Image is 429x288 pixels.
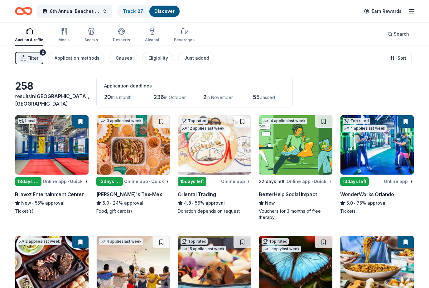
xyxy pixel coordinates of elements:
[192,201,194,206] span: •
[178,199,252,207] div: 56% approval
[178,52,214,64] button: Just added
[96,191,162,198] div: [PERSON_NAME]'s Tex-Mex
[203,94,206,100] span: 2
[21,199,31,207] span: New
[48,52,104,64] button: Application methods
[96,199,170,207] div: 24% approval
[259,115,333,221] a: Image for BetterHelp Social Impact14 applieslast week22 days leftOnline app•QuickBetterHelp Socia...
[253,94,260,100] span: 55
[15,25,43,46] button: Auction & raffle
[15,191,84,198] div: Bravoz Entertainment Center
[262,238,289,245] div: Top rated
[178,115,251,175] img: Image for Oriental Trading
[15,93,89,107] span: in
[311,179,313,184] span: •
[15,115,89,175] img: Image for Bravoz Entertainment Center
[96,177,123,186] div: 13 days left
[184,54,209,62] div: Just added
[340,191,394,198] div: WonderWorks Orlando
[84,37,98,42] div: Snacks
[116,54,132,62] div: Causes
[58,37,70,42] div: Meals
[164,95,186,100] span: in October
[40,49,46,56] div: 2
[262,246,301,252] div: 1 apply last week
[265,199,275,207] span: New
[181,238,208,245] div: Top rated
[148,54,168,62] div: Eligibility
[346,199,353,207] span: 5.0
[154,8,175,14] a: Discover
[124,177,170,185] div: Online app Quick
[262,118,307,124] div: 14 applies last week
[99,118,143,124] div: 3 applies last week
[287,177,333,185] div: Online app Quick
[109,52,137,64] button: Causes
[97,115,170,175] img: Image for Chuy's Tex-Mex
[383,28,414,40] button: Search
[340,115,414,175] img: Image for WonderWorks Orlando
[58,25,70,46] button: Meals
[178,191,216,198] div: Oriental Trading
[260,95,275,100] span: passed
[354,201,356,206] span: •
[384,177,414,185] div: Online app
[15,177,41,186] div: 13 days left
[398,54,406,62] span: Sort
[259,178,285,185] div: 22 days left
[96,115,170,214] a: Image for Chuy's Tex-Mex3 applieslast week13days leftOnline app•Quick[PERSON_NAME]'s Tex-Mex5.0•2...
[259,191,317,198] div: BetterHelp Social Impact
[15,93,89,107] span: [GEOGRAPHIC_DATA], [GEOGRAPHIC_DATA]
[340,177,369,186] div: 13 days left
[206,95,233,100] span: in November
[221,177,251,185] div: Online app
[104,94,111,100] span: 20
[174,37,195,42] div: Beverages
[340,115,414,214] a: Image for WonderWorks OrlandoTop rated4 applieslast week13days leftOnline appWonderWorks Orlando5...
[145,25,159,46] button: Alcohol
[142,52,173,64] button: Eligibility
[174,25,195,46] button: Beverages
[181,118,208,124] div: Top rated
[181,125,226,132] div: 12 applies last week
[50,7,100,15] span: 8th Annual Beaches Tour of Homes
[181,246,226,252] div: 15 applies last week
[15,208,89,214] div: Ticket(s)
[18,238,61,245] div: 2 applies last week
[113,37,130,42] div: Desserts
[15,92,89,107] div: results
[55,54,99,62] div: Application methods
[15,37,43,42] div: Auction & raffle
[15,115,89,214] a: Image for Bravoz Entertainment CenterLocal13days leftOnline app•QuickBravoz Entertainment CenterN...
[178,208,252,214] div: Donation depends on request
[113,25,130,46] button: Desserts
[15,80,89,92] div: 258
[178,115,252,214] a: Image for Oriental TradingTop rated12 applieslast week15days leftOnline appOriental Trading4.8•56...
[343,118,370,124] div: Top rated
[37,5,112,17] button: 8th Annual Beaches Tour of Homes
[123,8,143,14] a: Track· 27
[103,199,109,207] span: 5.0
[178,177,206,186] div: 15 days left
[184,199,191,207] span: 4.8
[68,179,69,184] span: •
[145,37,159,42] div: Alcohol
[15,52,43,64] button: Filter2
[154,94,164,100] span: 236
[117,5,180,17] button: Track· 27Discover
[104,82,285,90] div: Application deadlines
[32,201,34,206] span: •
[360,6,405,17] a: Earn Rewards
[110,201,112,206] span: •
[84,25,98,46] button: Snacks
[340,199,414,207] div: 75% approval
[394,30,409,38] span: Search
[27,54,38,62] span: Filter
[111,95,132,100] span: this month
[149,179,150,184] span: •
[385,52,412,64] button: Sort
[259,208,333,221] div: Vouchers for 3 months of free therapy
[343,125,387,132] div: 4 applies last week
[340,208,414,214] div: Tickets
[96,208,170,214] div: Food, gift card(s)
